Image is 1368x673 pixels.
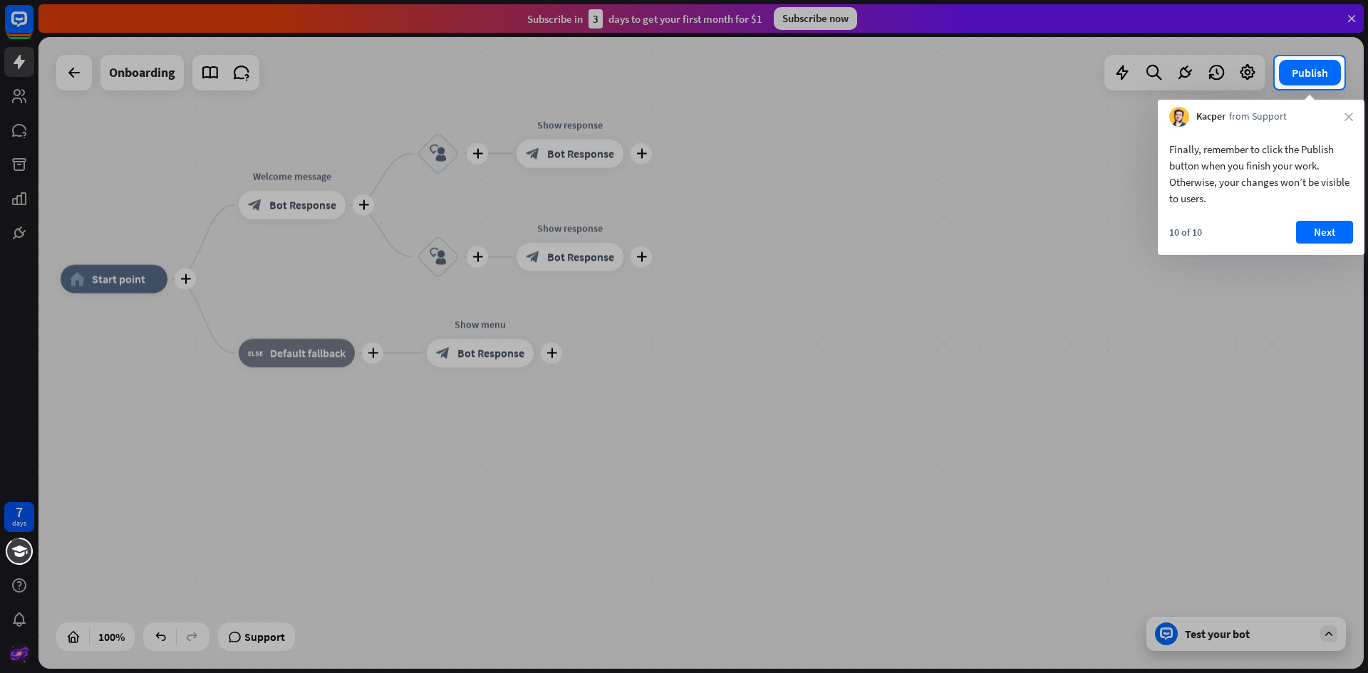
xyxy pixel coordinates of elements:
i: close [1344,113,1353,121]
span: Kacper [1196,110,1225,124]
button: Open LiveChat chat widget [11,6,54,48]
button: Publish [1279,60,1341,85]
div: Finally, remember to click the Publish button when you finish your work. Otherwise, your changes ... [1169,141,1353,207]
button: Next [1296,221,1353,244]
div: 10 of 10 [1169,226,1202,239]
span: from Support [1229,110,1287,124]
